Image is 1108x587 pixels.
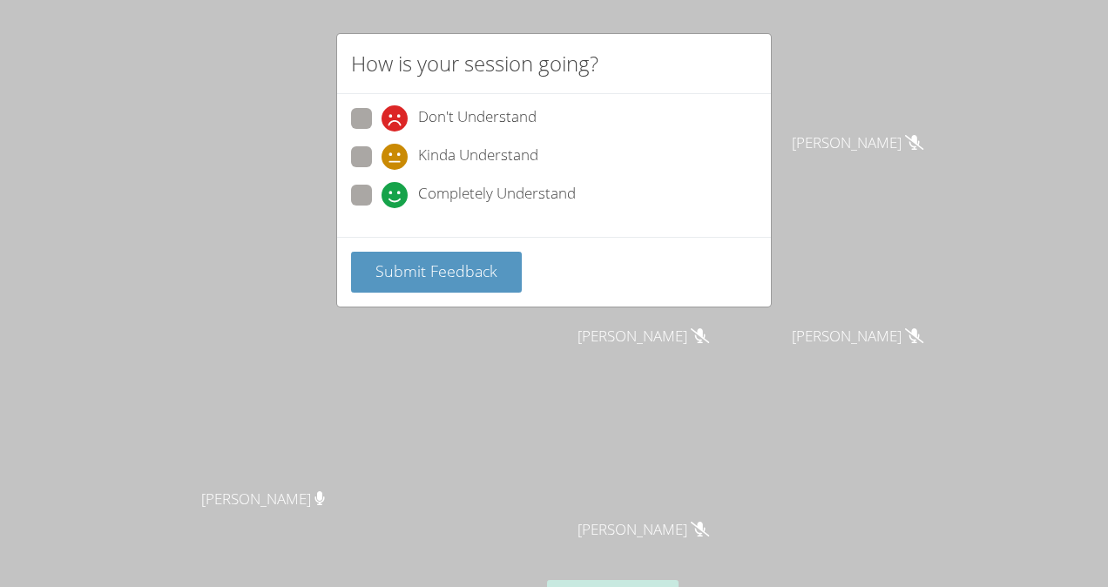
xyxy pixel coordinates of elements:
[418,182,576,208] span: Completely Understand
[351,252,522,293] button: Submit Feedback
[418,105,537,132] span: Don't Understand
[351,48,598,79] h2: How is your session going?
[418,144,538,170] span: Kinda Understand
[375,260,497,281] span: Submit Feedback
